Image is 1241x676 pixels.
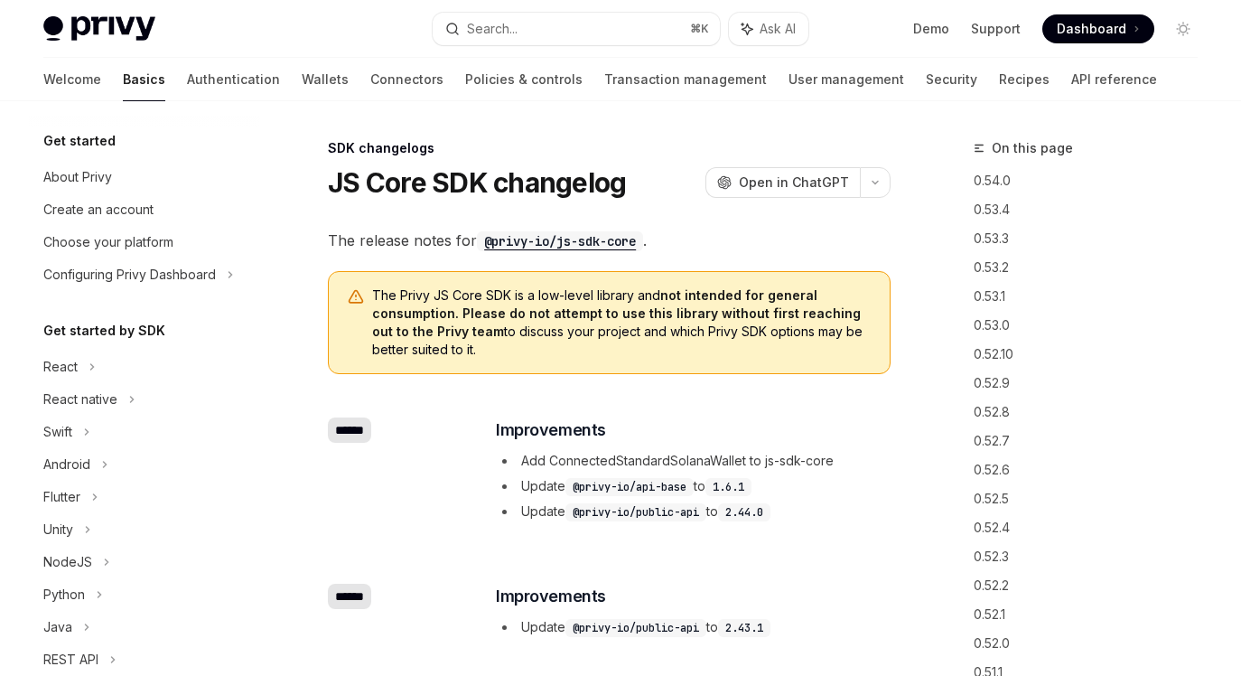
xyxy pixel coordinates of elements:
a: API reference [1071,58,1157,101]
h5: Get started by SDK [43,320,165,342]
span: Improvements [496,418,606,443]
a: 0.52.5 [974,484,1212,513]
a: 0.53.2 [974,253,1212,282]
div: Flutter [43,486,80,508]
a: 0.53.3 [974,224,1212,253]
span: The release notes for . [328,228,891,253]
a: Security [926,58,977,101]
a: 0.52.3 [974,542,1212,571]
a: Welcome [43,58,101,101]
span: Open in ChatGPT [739,174,849,192]
code: @privy-io/public-api [565,619,706,637]
a: Connectors [370,58,443,101]
li: Update to [496,501,889,522]
a: User management [788,58,904,101]
a: Create an account [29,193,260,226]
strong: not intended for general consumption. Please do not attempt to use this library without first rea... [372,287,861,339]
div: React native [43,389,117,410]
li: Update to [496,475,889,497]
div: SDK changelogs [328,139,891,157]
a: 0.52.7 [974,427,1212,455]
a: Transaction management [604,58,767,101]
div: Python [43,584,85,606]
span: ⌘ K [690,22,709,36]
div: Swift [43,421,72,443]
span: The Privy JS Core SDK is a low-level library and to discuss your project and which Privy SDK opti... [372,286,872,359]
button: Search...⌘K [433,13,719,45]
span: Ask AI [760,20,796,38]
button: Ask AI [729,13,808,45]
span: Improvements [496,584,606,609]
div: Android [43,454,90,475]
code: 1.6.1 [705,478,751,496]
a: Demo [913,20,949,38]
a: Support [971,20,1021,38]
a: 0.52.8 [974,398,1212,427]
a: Dashboard [1042,14,1154,43]
a: 0.53.0 [974,311,1212,340]
code: 2.43.1 [718,619,770,637]
div: Unity [43,519,73,540]
a: 0.52.10 [974,340,1212,369]
a: Basics [123,58,165,101]
a: 0.52.6 [974,455,1212,484]
div: Search... [467,18,518,40]
img: light logo [43,16,155,42]
span: On this page [992,137,1073,159]
a: 0.54.0 [974,166,1212,195]
div: REST API [43,649,98,671]
code: @privy-io/js-sdk-core [477,231,643,251]
a: 0.52.1 [974,600,1212,629]
a: About Privy [29,161,260,193]
h1: JS Core SDK changelog [328,166,626,199]
code: 2.44.0 [718,503,770,521]
a: @privy-io/js-sdk-core [477,231,643,249]
a: 0.52.2 [974,571,1212,600]
a: 0.52.0 [974,629,1212,658]
a: Authentication [187,58,280,101]
a: Choose your platform [29,226,260,258]
div: React [43,356,78,378]
a: 0.52.9 [974,369,1212,398]
div: About Privy [43,166,112,188]
a: Recipes [999,58,1050,101]
button: Open in ChatGPT [705,167,860,198]
div: Create an account [43,199,154,221]
div: Configuring Privy Dashboard [43,264,216,286]
button: Toggle dark mode [1169,14,1198,43]
div: Java [43,616,72,638]
h5: Get started [43,130,116,152]
a: 0.52.4 [974,513,1212,542]
svg: Warning [347,288,365,306]
div: Choose your platform [43,231,173,253]
div: NodeJS [43,551,92,573]
li: Update to [496,616,889,638]
a: 0.53.4 [974,195,1212,224]
code: @privy-io/api-base [565,478,694,496]
a: Policies & controls [465,58,583,101]
span: Dashboard [1057,20,1126,38]
li: Add ConnectedStandardSolanaWallet to js-sdk-core [496,450,889,472]
a: Wallets [302,58,349,101]
code: @privy-io/public-api [565,503,706,521]
a: 0.53.1 [974,282,1212,311]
